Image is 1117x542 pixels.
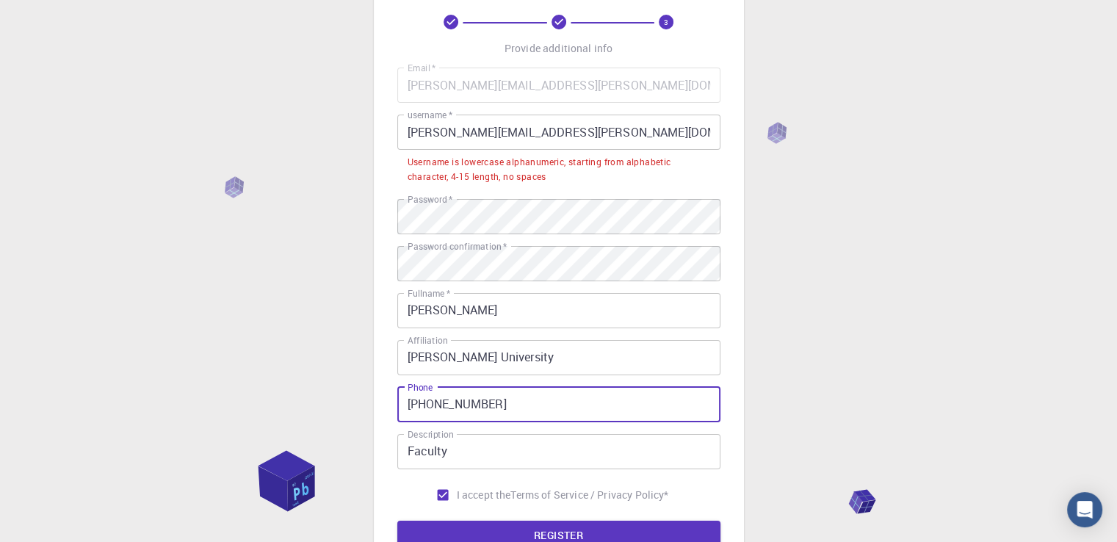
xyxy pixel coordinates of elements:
[510,488,668,502] a: Terms of Service / Privacy Policy*
[408,155,710,184] div: Username is lowercase alphanumeric, starting from alphabetic character, 4-15 length, no spaces
[664,17,668,27] text: 3
[408,193,452,206] label: Password
[510,488,668,502] p: Terms of Service / Privacy Policy *
[408,334,447,347] label: Affiliation
[408,381,433,394] label: Phone
[408,109,452,121] label: username
[505,41,612,56] p: Provide additional info
[1067,492,1102,527] div: Open Intercom Messenger
[408,62,435,74] label: Email
[457,488,511,502] span: I accept the
[408,428,454,441] label: Description
[408,240,507,253] label: Password confirmation
[408,287,450,300] label: Fullname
